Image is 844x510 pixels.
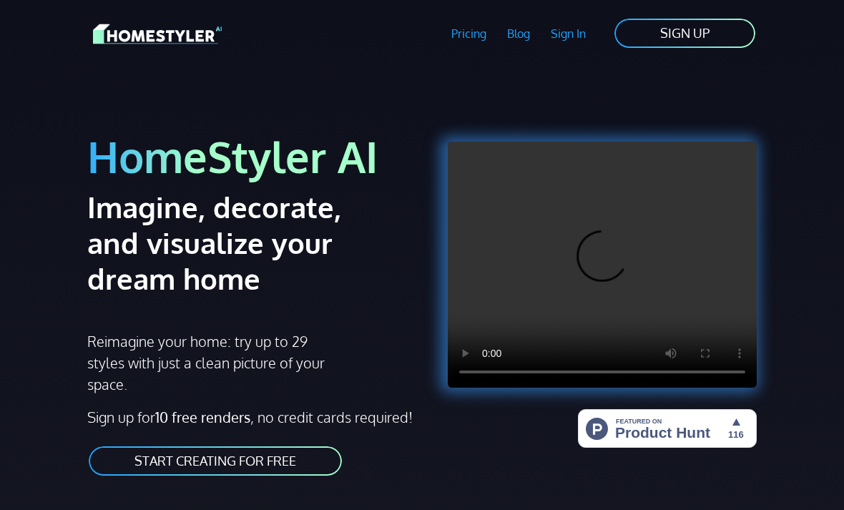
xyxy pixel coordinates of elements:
a: START CREATING FOR FREE [87,445,343,477]
a: Blog [496,17,540,50]
strong: 10 free renders [155,408,250,426]
p: Sign up for , no credit cards required! [87,406,413,428]
img: HomeStyler AI logo [93,21,222,46]
a: Pricing [441,17,497,50]
h2: Imagine, decorate, and visualize your dream home [87,189,348,296]
p: Reimagine your home: try up to 29 styles with just a clean picture of your space. [87,330,332,395]
a: Sign In [540,17,596,50]
h1: HomeStyler AI [87,130,413,183]
a: SIGN UP [613,17,757,49]
img: HomeStyler AI - Interior Design Made Easy: One Click to Your Dream Home | Product Hunt [578,409,757,448]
